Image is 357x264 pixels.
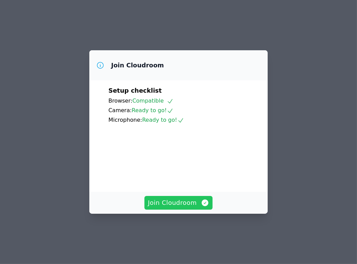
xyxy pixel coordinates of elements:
[132,107,174,114] span: Ready to go!
[109,117,142,123] span: Microphone:
[144,196,213,210] button: Join Cloudroom
[132,97,174,104] span: Compatible
[109,87,162,94] span: Setup checklist
[109,97,132,104] span: Browser:
[111,61,164,69] h3: Join Cloudroom
[109,107,132,114] span: Camera:
[142,117,184,123] span: Ready to go!
[148,198,209,208] span: Join Cloudroom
